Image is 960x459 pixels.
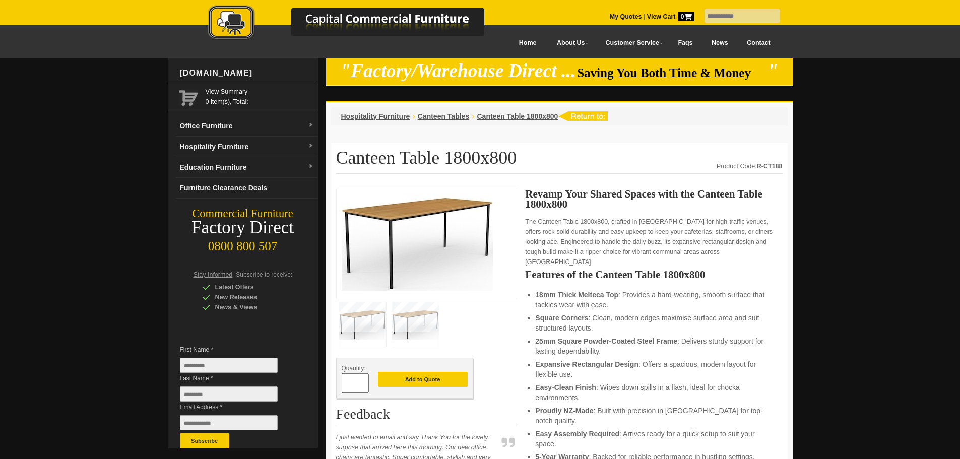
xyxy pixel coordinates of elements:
img: dropdown [308,122,314,128]
a: View Cart0 [645,13,694,20]
span: First Name * [180,345,293,355]
a: View Summary [206,87,314,97]
div: 0800 800 507 [168,234,318,253]
button: Subscribe [180,433,229,448]
img: return to [558,111,608,121]
a: Faqs [669,32,702,54]
input: Email Address * [180,415,278,430]
li: : Built with precision in [GEOGRAPHIC_DATA] for top-notch quality. [535,406,772,426]
strong: 25mm Square Powder-Coated Steel Frame [535,337,677,345]
span: Email Address * [180,402,293,412]
strong: Square Corners [535,314,588,322]
li: : Clean, modern edges maximise surface area and suit structured layouts. [535,313,772,333]
p: The Canteen Table 1800x800, crafted in [GEOGRAPHIC_DATA] for high-traffic venues, offers rock-sol... [525,217,782,267]
div: New Releases [203,292,298,302]
span: Saving You Both Time & Money [577,66,766,80]
a: Contact [737,32,780,54]
div: Latest Offers [203,282,298,292]
span: 0 item(s), Total: [206,87,314,105]
strong: Expansive Rectangular Design [535,360,638,368]
a: Customer Service [594,32,668,54]
h2: Revamp Your Shared Spaces with the Canteen Table 1800x800 [525,189,782,209]
a: My Quotes [610,13,642,20]
h2: Features of the Canteen Table 1800x800 [525,270,782,280]
a: Capital Commercial Furniture Logo [180,5,533,45]
span: Subscribe to receive: [236,271,292,278]
a: Hospitality Furniture [341,112,410,120]
div: Product Code: [717,161,783,171]
li: : Wipes down spills in a flash, ideal for chocka environments. [535,382,772,403]
em: " [767,60,778,81]
strong: Proudly NZ-Made [535,407,593,415]
strong: R-CT188 [757,163,783,170]
h1: Canteen Table 1800x800 [336,148,783,174]
li: › [472,111,474,121]
img: dropdown [308,164,314,170]
img: dropdown [308,143,314,149]
li: : Provides a hard-wearing, smooth surface that tackles wear with ease. [535,290,772,310]
a: Furniture Clearance Deals [176,178,318,199]
input: First Name * [180,358,278,373]
img: Large 1800x800 canteen table with durable Melteca top for staffrooms. [342,194,493,291]
h2: Feedback [336,407,518,426]
strong: 18mm Thick Melteca Top [535,291,618,299]
button: Add to Quote [378,372,468,387]
img: Capital Commercial Furniture Logo [180,5,533,42]
span: Last Name * [180,373,293,383]
li: : Delivers sturdy support for lasting dependability. [535,336,772,356]
a: Education Furnituredropdown [176,157,318,178]
input: Last Name * [180,386,278,402]
a: Canteen Tables [418,112,469,120]
li: › [412,111,415,121]
a: About Us [546,32,594,54]
strong: Easy Assembly Required [535,430,619,438]
a: Office Furnituredropdown [176,116,318,137]
a: News [702,32,737,54]
div: Factory Direct [168,221,318,235]
em: "Factory/Warehouse Direct ... [340,60,575,81]
strong: View Cart [647,13,694,20]
a: Canteen Table 1800x800 [477,112,558,120]
a: Hospitality Furnituredropdown [176,137,318,157]
div: Commercial Furniture [168,207,318,221]
span: Stay Informed [194,271,233,278]
span: Quantity: [342,365,366,372]
span: 0 [678,12,694,21]
li: : Arrives ready for a quick setup to suit your space. [535,429,772,449]
li: : Offers a spacious, modern layout for flexible use. [535,359,772,379]
strong: Easy-Clean Finish [535,383,596,391]
div: News & Views [203,302,298,312]
div: [DOMAIN_NAME] [176,58,318,88]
